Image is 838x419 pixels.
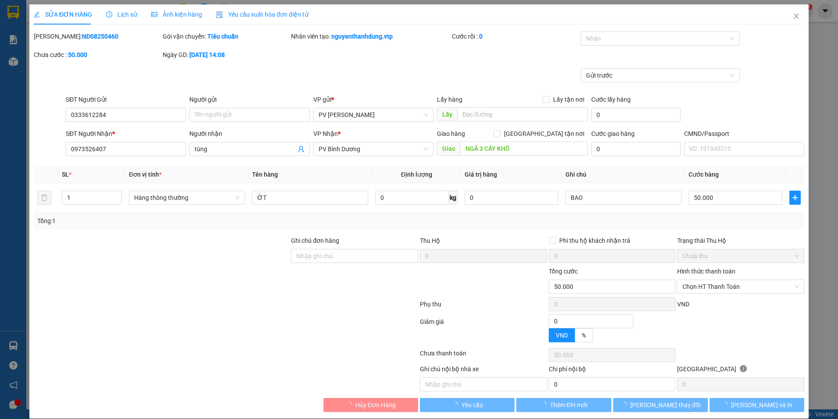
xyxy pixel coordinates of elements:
[460,142,588,156] input: Dọc đường
[67,61,81,74] span: Nơi nhận:
[420,377,547,391] input: Nhập ghi chú
[34,11,92,18] span: SỬA ĐƠN HÀNG
[37,216,323,226] div: Tổng: 1
[216,11,309,18] span: Yêu cầu xuất hóa đơn điện tử
[789,191,801,205] button: plus
[355,400,396,410] span: Hủy Đơn Hàng
[689,171,719,178] span: Cước hàng
[319,142,428,156] span: PV Bình Dương
[457,107,588,121] input: Dọc đường
[163,50,290,60] div: Ngày GD:
[550,400,587,410] span: Thêm ĐH mới
[562,166,685,183] th: Ghi chú
[437,96,462,103] span: Lấy hàng
[677,301,689,308] span: VND
[331,33,393,40] b: nguyenthanhdung.vtp
[452,401,462,408] span: loading
[420,364,547,377] div: Ghi chú nội bộ nhà xe
[252,171,278,178] span: Tên hàng
[591,108,681,122] input: Cước lấy hàng
[189,129,309,138] div: Người nhận
[313,130,338,137] span: VP Nhận
[189,95,309,104] div: Người gửi
[682,249,799,263] span: Chưa thu
[207,33,238,40] b: Tiêu chuẩn
[23,14,71,47] strong: CÔNG TY TNHH [GEOGRAPHIC_DATA] 214 QL13 - P.26 - Q.BÌNH THẠNH - TP HCM 1900888606
[37,191,51,205] button: delete
[437,142,460,156] span: Giao
[621,401,630,408] span: loading
[452,32,579,41] div: Cước rồi :
[419,348,548,364] div: Chưa thanh toán
[291,237,339,244] label: Ghi chú đơn hàng
[710,398,804,412] button: [PERSON_NAME] và In
[319,108,428,121] span: PV Nam Đong
[793,13,800,20] span: close
[30,53,102,59] strong: BIÊN NHẬN GỬI HÀNG HOÁ
[479,33,483,40] b: 0
[550,95,588,104] span: Lấy tận nơi
[298,146,305,153] span: user-add
[83,39,124,46] span: 14:08:44 [DATE]
[684,129,804,138] div: CMND/Passport
[591,130,635,137] label: Cước giao hàng
[163,32,290,41] div: Gói vận chuyển:
[106,11,137,18] span: Lịch sử
[34,50,161,60] div: Chưa cước :
[106,11,112,18] span: clock-circle
[682,280,799,293] span: Chọn HT Thanh Toán
[9,61,18,74] span: Nơi gửi:
[731,400,792,410] span: [PERSON_NAME] và In
[630,400,700,410] span: [PERSON_NAME] thay đổi
[613,398,708,412] button: [PERSON_NAME] thay đổi
[516,398,611,412] button: Thêm ĐH mới
[501,129,588,138] span: [GEOGRAPHIC_DATA] tận nơi
[591,142,681,156] input: Cước giao hàng
[437,107,457,121] span: Lấy
[556,332,568,339] span: VND
[30,61,64,71] span: PV [PERSON_NAME]
[151,11,157,18] span: picture
[291,249,418,263] input: Ghi chú đơn hàng
[419,317,548,346] div: Giảm giá
[784,4,809,29] button: Close
[540,401,550,408] span: loading
[586,69,735,82] span: Gửi trước
[677,364,804,377] div: [GEOGRAPHIC_DATA]
[449,191,458,205] span: kg
[721,401,731,408] span: loading
[420,398,515,412] button: Yêu cầu
[313,95,433,104] div: VP gửi
[151,11,202,18] span: Ảnh kiện hàng
[420,237,440,244] span: Thu Hộ
[62,171,69,178] span: SL
[134,191,240,204] span: Hàng thông thường
[437,130,465,137] span: Giao hàng
[549,364,676,377] div: Chi phí nội bộ
[88,33,124,39] span: ND08250460
[129,171,162,178] span: Đơn vị tính
[556,236,634,245] span: Phí thu hộ khách nhận trả
[549,268,578,275] span: Tổng cước
[291,32,450,41] div: Nhân viên tạo:
[323,398,418,412] button: Hủy Đơn Hàng
[68,51,87,58] b: 50.000
[189,51,225,58] b: [DATE] 14:08
[9,20,20,42] img: logo
[591,96,631,103] label: Cước lấy hàng
[677,236,804,245] div: Trạng thái Thu Hộ
[346,401,355,408] span: loading
[216,11,223,18] img: icon
[82,33,118,40] b: ND08250460
[34,32,161,41] div: [PERSON_NAME]:
[66,95,186,104] div: SĐT Người Gửi
[790,194,800,201] span: plus
[401,171,432,178] span: Định lượng
[34,11,40,18] span: edit
[740,365,747,372] span: info-circle
[582,332,586,339] span: %
[565,191,682,205] input: Ghi Chú
[419,299,548,315] div: Phụ thu
[252,191,368,205] input: VD: Bàn, Ghế
[465,171,497,178] span: Giá trị hàng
